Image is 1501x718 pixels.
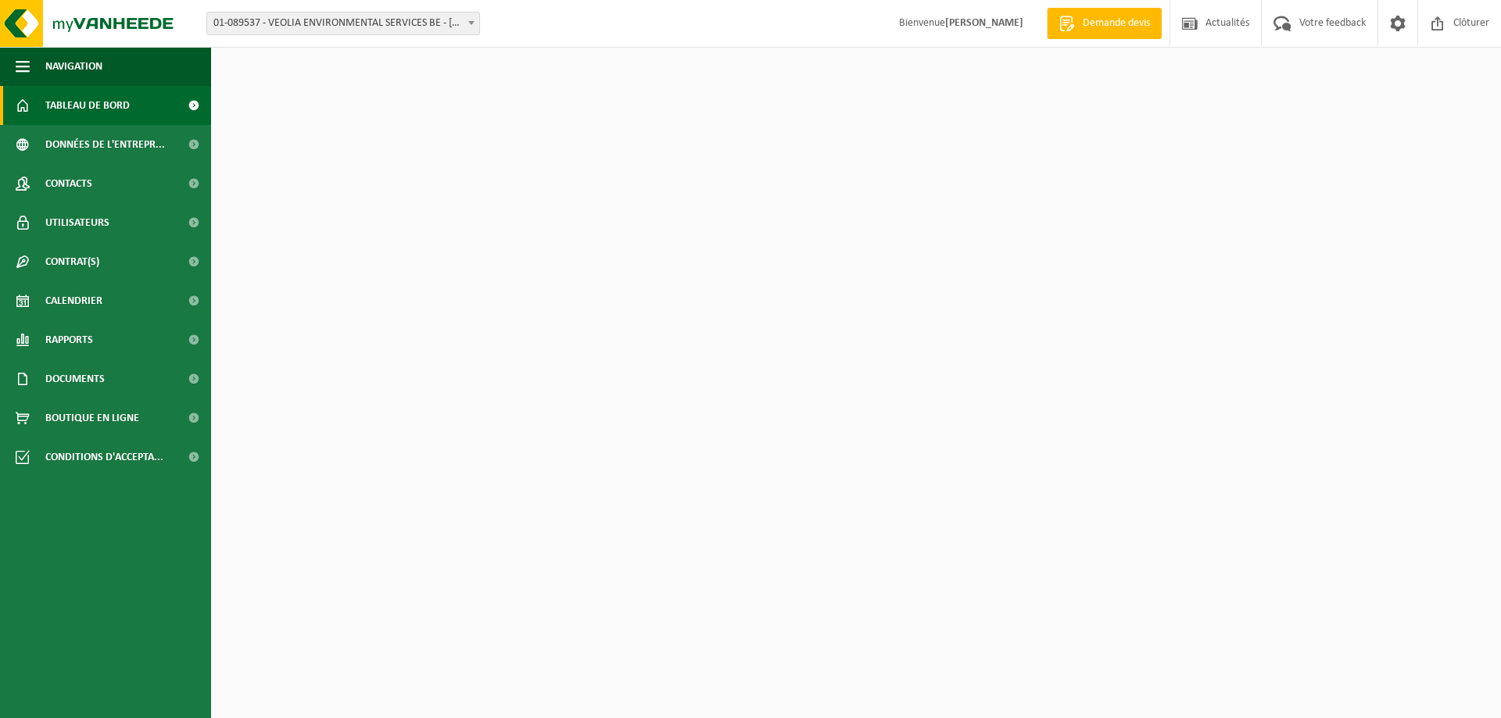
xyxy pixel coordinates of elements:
span: Utilisateurs [45,203,109,242]
span: Rapports [45,320,93,359]
span: 01-089537 - VEOLIA ENVIRONMENTAL SERVICES BE - 2340 BEERSE, STEENBAKKERSDAM 43/44 bus 2 [207,13,479,34]
span: Contacts [45,164,92,203]
strong: [PERSON_NAME] [945,17,1023,29]
span: Calendrier [45,281,102,320]
span: Conditions d'accepta... [45,438,163,477]
span: Contrat(s) [45,242,99,281]
span: Données de l'entrepr... [45,125,165,164]
span: Documents [45,359,105,398]
span: Boutique en ligne [45,398,139,438]
a: Demande devis [1047,8,1162,39]
span: Tableau de bord [45,86,130,125]
span: 01-089537 - VEOLIA ENVIRONMENTAL SERVICES BE - 2340 BEERSE, STEENBAKKERSDAM 43/44 bus 2 [206,12,480,35]
span: Navigation [45,47,102,86]
span: Demande devis [1079,16,1154,31]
